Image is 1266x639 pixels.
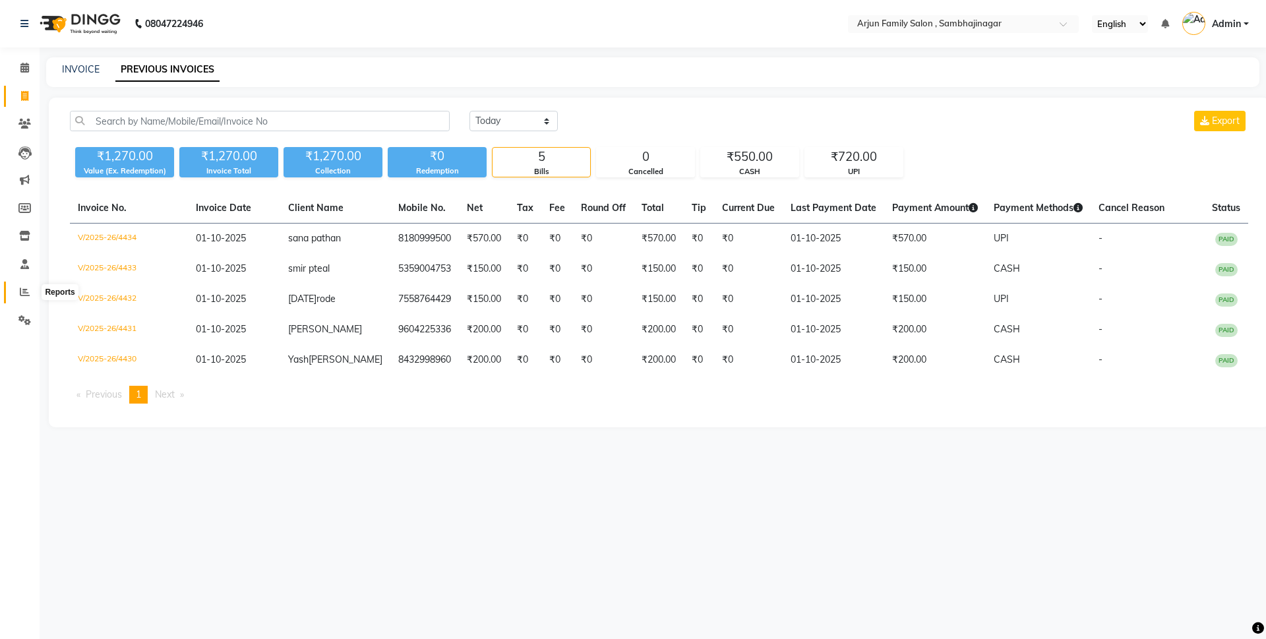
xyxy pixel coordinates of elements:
[783,315,884,345] td: 01-10-2025
[541,254,573,284] td: ₹0
[196,353,246,365] span: 01-10-2025
[398,202,446,214] span: Mobile No.
[573,254,634,284] td: ₹0
[115,58,220,82] a: PREVIOUS INVOICES
[390,224,459,255] td: 8180999500
[284,147,382,166] div: ₹1,270.00
[581,202,626,214] span: Round Off
[597,148,694,166] div: 0
[791,202,876,214] span: Last Payment Date
[805,148,903,166] div: ₹720.00
[467,202,483,214] span: Net
[684,284,714,315] td: ₹0
[75,147,174,166] div: ₹1,270.00
[714,284,783,315] td: ₹0
[459,254,509,284] td: ₹150.00
[541,345,573,375] td: ₹0
[1212,202,1240,214] span: Status
[1099,262,1102,274] span: -
[884,224,986,255] td: ₹570.00
[70,345,188,375] td: V/2025-26/4430
[714,254,783,284] td: ₹0
[1194,111,1246,131] button: Export
[34,5,124,42] img: logo
[509,284,541,315] td: ₹0
[493,148,590,166] div: 5
[634,224,684,255] td: ₹570.00
[509,345,541,375] td: ₹0
[288,262,330,274] span: smir pteal
[196,202,251,214] span: Invoice Date
[1182,12,1205,35] img: Admin
[309,353,382,365] span: [PERSON_NAME]
[288,353,309,365] span: Yash
[549,202,565,214] span: Fee
[684,345,714,375] td: ₹0
[541,315,573,345] td: ₹0
[722,202,775,214] span: Current Due
[1099,353,1102,365] span: -
[70,284,188,315] td: V/2025-26/4432
[714,345,783,375] td: ₹0
[288,293,316,305] span: [DATE]
[1099,323,1102,335] span: -
[714,315,783,345] td: ₹0
[994,262,1020,274] span: CASH
[573,315,634,345] td: ₹0
[136,388,141,400] span: 1
[884,345,986,375] td: ₹200.00
[783,254,884,284] td: 01-10-2025
[1215,233,1238,246] span: PAID
[388,147,487,166] div: ₹0
[288,202,344,214] span: Client Name
[783,284,884,315] td: 01-10-2025
[78,202,127,214] span: Invoice No.
[70,254,188,284] td: V/2025-26/4433
[155,388,175,400] span: Next
[994,232,1009,244] span: UPI
[701,148,799,166] div: ₹550.00
[684,254,714,284] td: ₹0
[783,345,884,375] td: 01-10-2025
[179,166,278,177] div: Invoice Total
[509,224,541,255] td: ₹0
[459,345,509,375] td: ₹200.00
[288,232,341,244] span: sana pathan
[805,166,903,177] div: UPI
[70,111,450,131] input: Search by Name/Mobile/Email/Invoice No
[884,284,986,315] td: ₹150.00
[884,315,986,345] td: ₹200.00
[1099,293,1102,305] span: -
[1212,115,1240,127] span: Export
[1215,293,1238,307] span: PAID
[892,202,978,214] span: Payment Amount
[145,5,203,42] b: 08047224946
[573,284,634,315] td: ₹0
[459,224,509,255] td: ₹570.00
[390,284,459,315] td: 7558764429
[994,202,1083,214] span: Payment Methods
[994,353,1020,365] span: CASH
[692,202,706,214] span: Tip
[70,224,188,255] td: V/2025-26/4434
[1099,232,1102,244] span: -
[284,166,382,177] div: Collection
[684,224,714,255] td: ₹0
[1215,324,1238,337] span: PAID
[642,202,664,214] span: Total
[196,262,246,274] span: 01-10-2025
[573,224,634,255] td: ₹0
[509,254,541,284] td: ₹0
[459,284,509,315] td: ₹150.00
[75,166,174,177] div: Value (Ex. Redemption)
[783,224,884,255] td: 01-10-2025
[634,315,684,345] td: ₹200.00
[316,293,336,305] span: rode
[196,323,246,335] span: 01-10-2025
[714,224,783,255] td: ₹0
[509,315,541,345] td: ₹0
[701,166,799,177] div: CASH
[634,345,684,375] td: ₹200.00
[573,345,634,375] td: ₹0
[634,254,684,284] td: ₹150.00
